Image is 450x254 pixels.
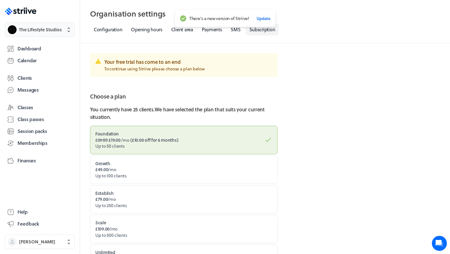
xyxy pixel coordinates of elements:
[95,137,107,143] span: £29.00
[95,202,127,209] span: Up to 250 clients
[95,137,129,143] span: /mo
[5,73,75,84] a: Clients
[5,155,75,166] a: Finances
[17,221,39,227] span: Feedback
[5,126,75,137] a: Session packs
[256,16,270,21] span: Update
[167,24,197,35] a: Client area
[5,138,75,149] a: Memberships
[90,8,440,20] h2: Organisation settings
[189,16,249,21] span: There's a new version of Striive!
[104,58,272,66] h3: Your free trial has come to an end
[95,166,108,173] span: £49.00
[5,218,75,230] button: Feedback
[198,24,226,35] a: Payments
[17,209,28,215] span: Help
[246,24,279,35] a: Subscription
[5,84,75,96] a: Messages
[95,172,126,179] span: Up to 100 clients
[17,75,32,81] span: Clients
[13,76,116,88] input: Search articles
[5,55,75,66] a: Calendar
[95,232,127,238] span: Up to 500 clients
[432,236,447,251] iframe: gist-messenger-bubble-iframe
[95,190,113,196] strong: Establish
[5,43,75,54] a: Dashboard
[17,157,36,164] span: Finances
[95,226,117,232] span: /mo
[227,24,244,35] a: SMS
[17,87,39,93] span: Messages
[19,27,62,33] span: The Lifestyle Studios
[95,166,116,173] span: /mo
[90,24,126,35] a: Configuration
[95,160,110,167] strong: Growth
[130,137,178,143] span: ( £10.00 off for 6 months )
[90,92,277,101] h2: Choose a plan
[127,24,166,35] a: Opening hours
[5,23,75,37] button: The Lifestyle StudiosThe Lifestyle Studios
[90,106,277,121] p: You currently have 25 clients . We have selected the plan that suits your current situation.
[5,114,75,125] a: Class passes
[5,206,75,218] a: Help
[5,40,120,53] button: New conversation
[17,140,47,146] span: Memberships
[95,196,116,202] span: /mo
[90,24,440,35] nav: Tabs
[95,130,119,137] strong: Foundation
[108,137,120,143] span: £19.00
[17,128,47,135] span: Session packs
[95,143,125,149] span: Up to 50 clients
[8,25,17,34] img: The Lifestyle Studios
[19,239,55,245] span: [PERSON_NAME]
[5,102,75,113] a: Classes
[95,196,108,202] span: £79.00
[22,16,102,25] h1: Hi [PERSON_NAME]
[17,116,44,123] span: Class passes
[95,226,110,232] span: £109.00
[40,44,75,49] span: New conversation
[95,219,106,226] strong: Scale
[104,66,272,72] p: To continue using Striive please choose a plan below
[17,45,41,52] span: Dashboard
[4,65,121,73] p: Find an answer quickly
[17,104,33,111] span: Classes
[256,14,270,23] button: Update
[22,28,102,35] h2: We're here to help. Ask us anything!
[17,57,37,64] span: Calendar
[5,235,75,249] button: [PERSON_NAME]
